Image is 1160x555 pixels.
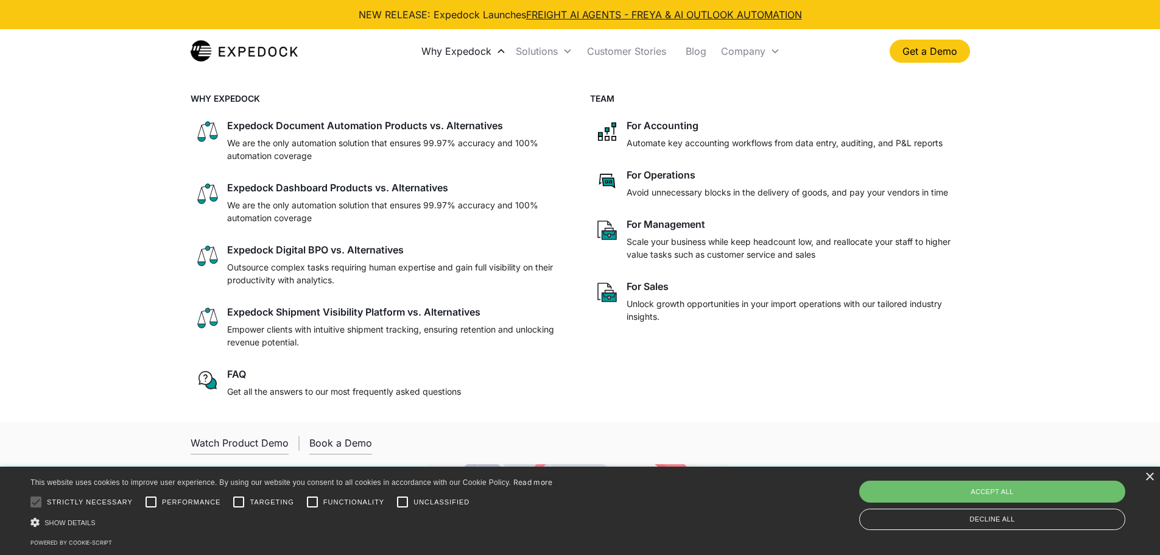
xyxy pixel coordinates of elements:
[227,261,566,286] p: Outsource complex tasks requiring human expertise and gain full visibility on their productivity ...
[227,306,480,318] div: Expedock Shipment Visibility Platform vs. Alternatives
[1145,473,1154,482] div: Close
[627,218,705,230] div: For Management
[47,497,133,507] span: Strictly necessary
[227,136,566,162] p: We are the only automation solution that ensures 99.97% accuracy and 100% automation coverage
[195,119,220,144] img: scale icon
[227,323,566,348] p: Empower clients with intuitive shipment tracking, ensuring retention and unlocking revenue potent...
[191,177,571,229] a: scale iconExpedock Dashboard Products vs. AlternativesWe are the only automation solution that en...
[191,432,289,454] a: open lightbox
[30,539,112,546] a: Powered by cookie-script
[195,306,220,330] img: scale icon
[590,164,970,203] a: rectangular chat bubble iconFor OperationsAvoid unnecessary blocks in the delivery of goods, and ...
[191,39,298,63] a: home
[590,92,970,105] h4: TEAM
[595,119,619,144] img: network like icon
[227,182,448,194] div: Expedock Dashboard Products vs. Alternatives
[30,478,511,487] span: This website uses cookies to improve user experience. By using our website you consent to all coo...
[191,301,571,353] a: scale iconExpedock Shipment Visibility Platform vs. AlternativesEmpower clients with intuitive sh...
[716,30,785,72] div: Company
[421,45,491,57] div: Why Expedock
[859,481,1125,503] div: Accept all
[191,39,298,63] img: Expedock Logo
[627,136,943,149] p: Automate key accounting workflows from data entry, auditing, and P&L reports
[191,437,289,449] div: Watch Product Demo
[309,437,372,449] div: Book a Demo
[309,432,372,454] a: Book a Demo
[227,368,246,380] div: FAQ
[30,516,553,529] div: Show details
[859,509,1125,530] div: Decline all
[577,30,676,72] a: Customer Stories
[162,497,221,507] span: Performance
[595,218,619,242] img: paper and bag icon
[595,280,619,305] img: paper and bag icon
[227,244,404,256] div: Expedock Digital BPO vs. Alternatives
[191,115,571,167] a: scale iconExpedock Document Automation Products vs. AlternativesWe are the only automation soluti...
[627,186,948,199] p: Avoid unnecessary blocks in the delivery of goods, and pay your vendors in time
[191,239,571,291] a: scale iconExpedock Digital BPO vs. AlternativesOutsource complex tasks requiring human expertise ...
[511,30,577,72] div: Solutions
[513,478,553,487] a: Read more
[44,519,96,526] span: Show details
[227,385,461,398] p: Get all the answers to our most frequently asked questions
[590,115,970,154] a: network like iconFor AccountingAutomate key accounting workflows from data entry, auditing, and P...
[195,368,220,392] img: regular chat bubble icon
[516,45,558,57] div: Solutions
[227,199,566,224] p: We are the only automation solution that ensures 99.97% accuracy and 100% automation coverage
[595,169,619,193] img: rectangular chat bubble icon
[191,363,571,403] a: regular chat bubble iconFAQGet all the answers to our most frequently asked questions
[195,182,220,206] img: scale icon
[250,497,294,507] span: Targeting
[721,45,765,57] div: Company
[526,9,802,21] a: FREIGHT AI AGENTS - FREYA & AI OUTLOOK AUTOMATION
[417,30,511,72] div: Why Expedock
[590,275,970,328] a: paper and bag iconFor SalesUnlock growth opportunities in your import operations with our tailore...
[627,235,965,261] p: Scale your business while keep headcount low, and reallocate your staff to higher value tasks suc...
[413,497,469,507] span: Unclassified
[359,7,802,22] div: NEW RELEASE: Expedock Launches
[627,169,695,181] div: For Operations
[323,497,384,507] span: Functionality
[890,40,970,63] a: Get a Demo
[1099,497,1160,555] iframe: Chat Widget
[627,119,698,132] div: For Accounting
[191,92,571,105] h4: WHY EXPEDOCK
[676,30,716,72] a: Blog
[590,213,970,266] a: paper and bag iconFor ManagementScale your business while keep headcount low, and reallocate your...
[1099,497,1160,555] div: Widget de chat
[195,244,220,268] img: scale icon
[227,119,503,132] div: Expedock Document Automation Products vs. Alternatives
[627,297,965,323] p: Unlock growth opportunities in your import operations with our tailored industry insights.
[627,280,669,292] div: For Sales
